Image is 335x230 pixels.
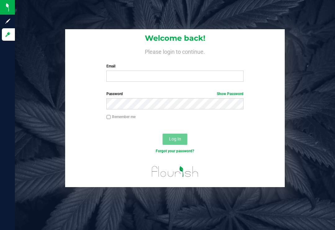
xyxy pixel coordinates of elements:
a: Forgot your password? [156,149,194,153]
span: Log In [169,136,181,141]
h4: Please login to continue. [65,47,285,55]
button: Log In [163,134,187,145]
a: Show Password [217,92,243,96]
span: Password [106,92,123,96]
img: flourish_logo.svg [148,160,203,183]
inline-svg: Log in [5,31,11,38]
label: Remember me [106,114,136,120]
h1: Welcome back! [65,34,285,42]
inline-svg: Sign up [5,18,11,24]
input: Remember me [106,115,111,119]
label: Email [106,63,243,69]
